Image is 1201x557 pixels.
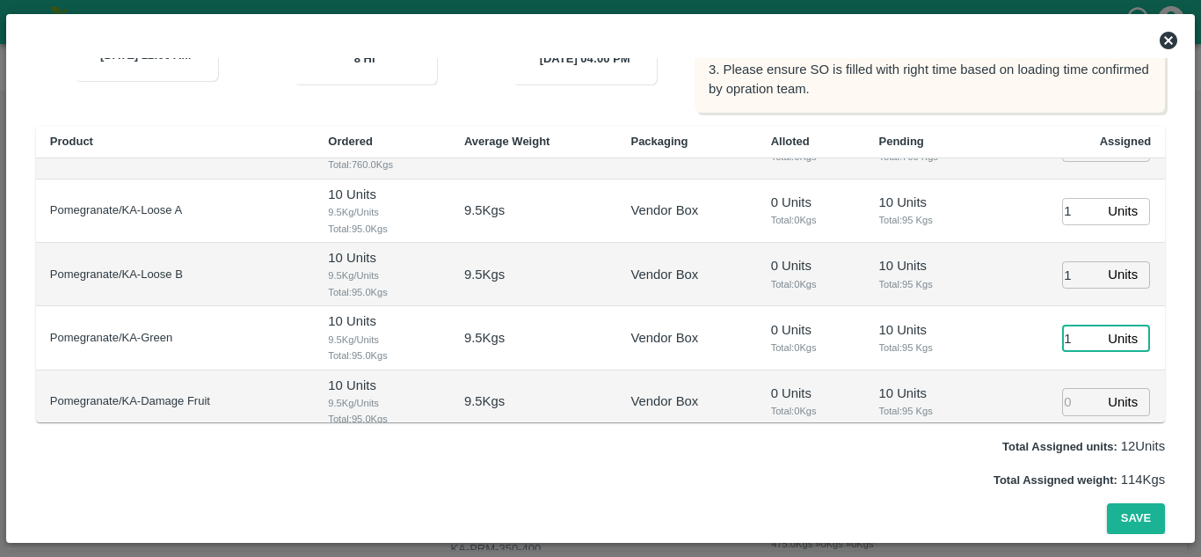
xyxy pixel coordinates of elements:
p: Vendor Box [630,201,698,220]
span: Total: 95 Kgs [878,212,979,228]
p: Units [1108,329,1138,348]
p: Vendor Box [630,392,698,411]
p: 9.5 Kgs [464,201,505,220]
input: 0 [1062,198,1101,225]
b: Ordered [328,135,373,148]
p: 12 Units [1002,436,1165,456]
p: 10 Units [328,311,436,331]
span: Total: 0 Kgs [771,212,851,228]
b: Average Weight [464,135,550,148]
p: 114 Kgs [994,470,1165,489]
b: Packaging [630,135,688,148]
input: 0 [1062,261,1101,289]
span: Total: 95.0 Kgs [328,221,436,237]
p: 10 Units [878,384,979,403]
p: 3. Please ensure SO is filled with right time based on loading time confirmed by opration team. [709,60,1151,99]
p: 9.5 Kgs [464,392,505,411]
span: 9.5 Kg/Units [328,332,436,348]
button: Save [1107,503,1165,534]
b: Alloted [771,135,810,148]
td: Pomegranate/KA-Damage Fruit [36,370,315,434]
span: Total: 95.0 Kgs [328,348,436,363]
span: 9.5 Kg/Units [328,268,436,283]
p: 9.5 Kgs [464,328,505,348]
span: Total: 95 Kgs [878,340,979,355]
p: 0 Units [771,320,851,340]
span: 9.5 Kg/Units [328,395,436,411]
span: Total: 760.0 Kgs [328,157,436,172]
span: Total: 0 Kgs [771,276,851,292]
p: Units [1108,265,1138,284]
p: 10 Units [878,193,979,212]
label: Total Assigned units: [1002,440,1117,453]
input: 0 [1062,388,1101,415]
p: 10 Units [328,185,436,204]
label: Total Assigned weight: [994,473,1117,487]
p: Units [1108,392,1138,412]
span: Total: 0 Kgs [771,340,851,355]
span: Total: 95 Kgs [878,403,979,419]
b: Product [50,135,93,148]
p: 10 Units [328,376,436,395]
p: 10 Units [878,256,979,275]
span: 9.5 Kg/Units [328,204,436,220]
span: Total: 0 Kgs [771,403,851,419]
p: 0 Units [771,193,851,212]
p: 0 Units [771,256,851,275]
p: 9.5 Kgs [464,265,505,284]
p: Vendor Box [630,265,698,284]
b: Assigned [1100,135,1152,148]
span: Total: 95 Kgs [878,276,979,292]
p: Vendor Box [630,328,698,348]
td: Pomegranate/KA-Loose A [36,180,315,243]
p: 10 Units [878,320,979,340]
b: Pending [878,135,923,148]
span: Total: 95.0 Kgs [328,411,436,427]
input: 0 [1062,325,1101,352]
p: 0 Units [771,384,851,403]
p: Units [1108,202,1138,221]
p: 10 Units [328,248,436,268]
span: Total: 95.0 Kgs [328,284,436,300]
td: Pomegranate/KA-Loose B [36,243,315,306]
td: Pomegranate/KA-Green [36,306,315,370]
